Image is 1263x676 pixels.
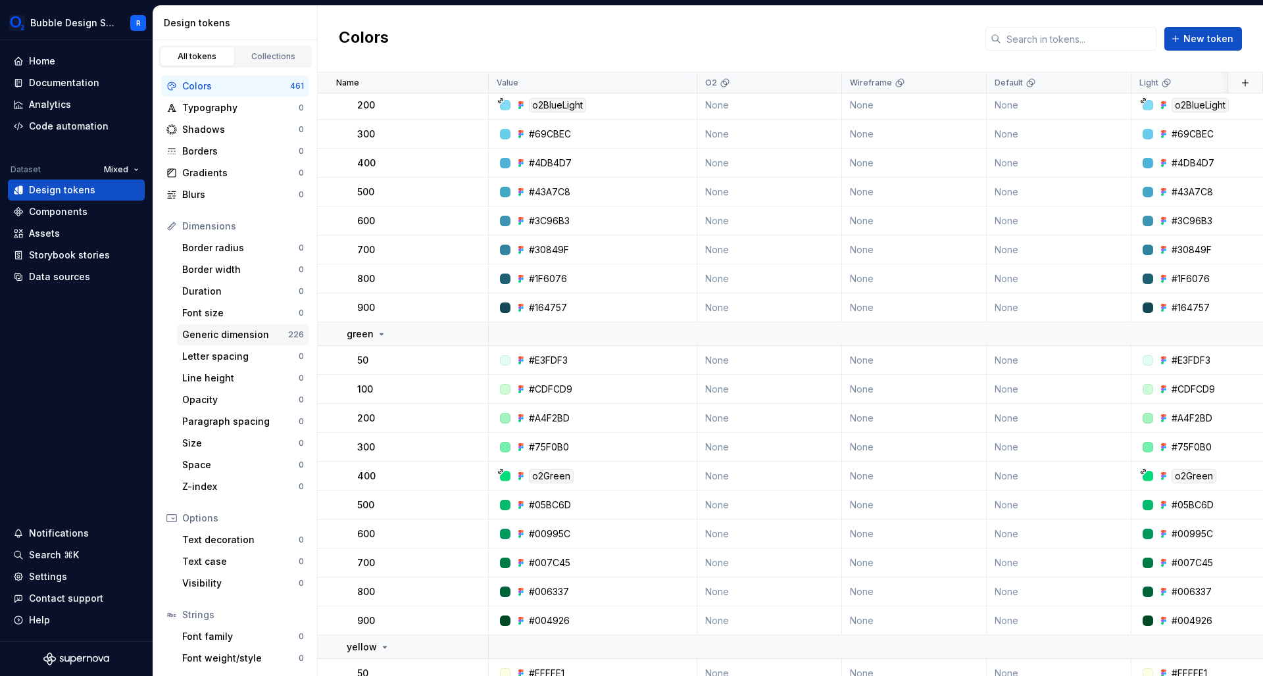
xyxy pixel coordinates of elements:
[299,124,304,135] div: 0
[299,395,304,405] div: 0
[697,433,842,462] td: None
[182,328,288,341] div: Generic dimension
[1172,614,1212,627] div: #004926
[299,653,304,664] div: 0
[299,286,304,297] div: 0
[299,631,304,642] div: 0
[29,570,67,583] div: Settings
[705,78,717,88] p: O2
[8,245,145,266] a: Storybook stories
[697,577,842,606] td: None
[177,281,309,302] a: Duration0
[3,9,150,37] button: Bubble Design SystemR
[1172,128,1214,141] div: #69CBEC
[161,141,309,162] a: Borders0
[299,373,304,383] div: 0
[8,610,145,631] button: Help
[697,293,842,322] td: None
[987,206,1131,235] td: None
[987,404,1131,433] td: None
[697,149,842,178] td: None
[299,351,304,362] div: 0
[161,119,309,140] a: Shadows0
[529,272,567,285] div: #1F6076
[161,162,309,183] a: Gradients0
[8,116,145,137] a: Code automation
[1172,301,1210,314] div: #164757
[842,375,987,404] td: None
[177,368,309,389] a: Line height0
[987,462,1131,491] td: None
[987,235,1131,264] td: None
[987,149,1131,178] td: None
[987,606,1131,635] td: None
[357,354,368,367] p: 50
[299,481,304,492] div: 0
[29,227,60,240] div: Assets
[529,157,572,170] div: #4DB4D7
[29,76,99,89] div: Documentation
[182,393,299,406] div: Opacity
[299,535,304,545] div: 0
[697,264,842,293] td: None
[1139,78,1158,88] p: Light
[357,383,373,396] p: 100
[299,103,304,113] div: 0
[842,577,987,606] td: None
[987,178,1131,206] td: None
[29,205,87,218] div: Components
[529,214,570,228] div: #3C96B3
[136,18,141,28] div: R
[336,78,359,88] p: Name
[1172,98,1229,112] div: o2BlueLight
[1164,27,1242,51] button: New token
[987,519,1131,548] td: None
[529,412,570,425] div: #A4F2BD
[182,220,304,233] div: Dimensions
[697,178,842,206] td: None
[1172,556,1213,569] div: #007C45
[177,389,309,410] a: Opacity0
[529,527,570,541] div: #00995C
[339,27,389,51] h2: Colors
[529,614,570,627] div: #004926
[8,588,145,609] button: Contact support
[357,128,375,141] p: 300
[697,235,842,264] td: None
[357,272,375,285] p: 800
[842,548,987,577] td: None
[241,51,307,62] div: Collections
[987,433,1131,462] td: None
[161,76,309,97] a: Colors461
[1172,469,1216,483] div: o2Green
[177,573,309,594] a: Visibility0
[182,285,299,298] div: Duration
[177,551,309,572] a: Text case0
[177,324,309,345] a: Generic dimension226
[29,527,89,540] div: Notifications
[842,235,987,264] td: None
[182,437,299,450] div: Size
[30,16,114,30] div: Bubble Design System
[347,640,377,654] p: yellow
[182,263,299,276] div: Border width
[987,577,1131,606] td: None
[497,78,518,88] p: Value
[357,185,374,199] p: 500
[177,529,309,550] a: Text decoration0
[842,120,987,149] td: None
[29,614,50,627] div: Help
[357,412,375,425] p: 200
[697,548,842,577] td: None
[1172,498,1214,512] div: #05BC6D
[177,626,309,647] a: Font family0
[995,78,1023,88] p: Default
[177,411,309,432] a: Paragraph spacing0
[842,433,987,462] td: None
[182,145,299,158] div: Borders
[182,166,299,180] div: Gradients
[1172,214,1212,228] div: #3C96B3
[529,469,574,483] div: o2Green
[529,498,571,512] div: #05BC6D
[299,556,304,567] div: 0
